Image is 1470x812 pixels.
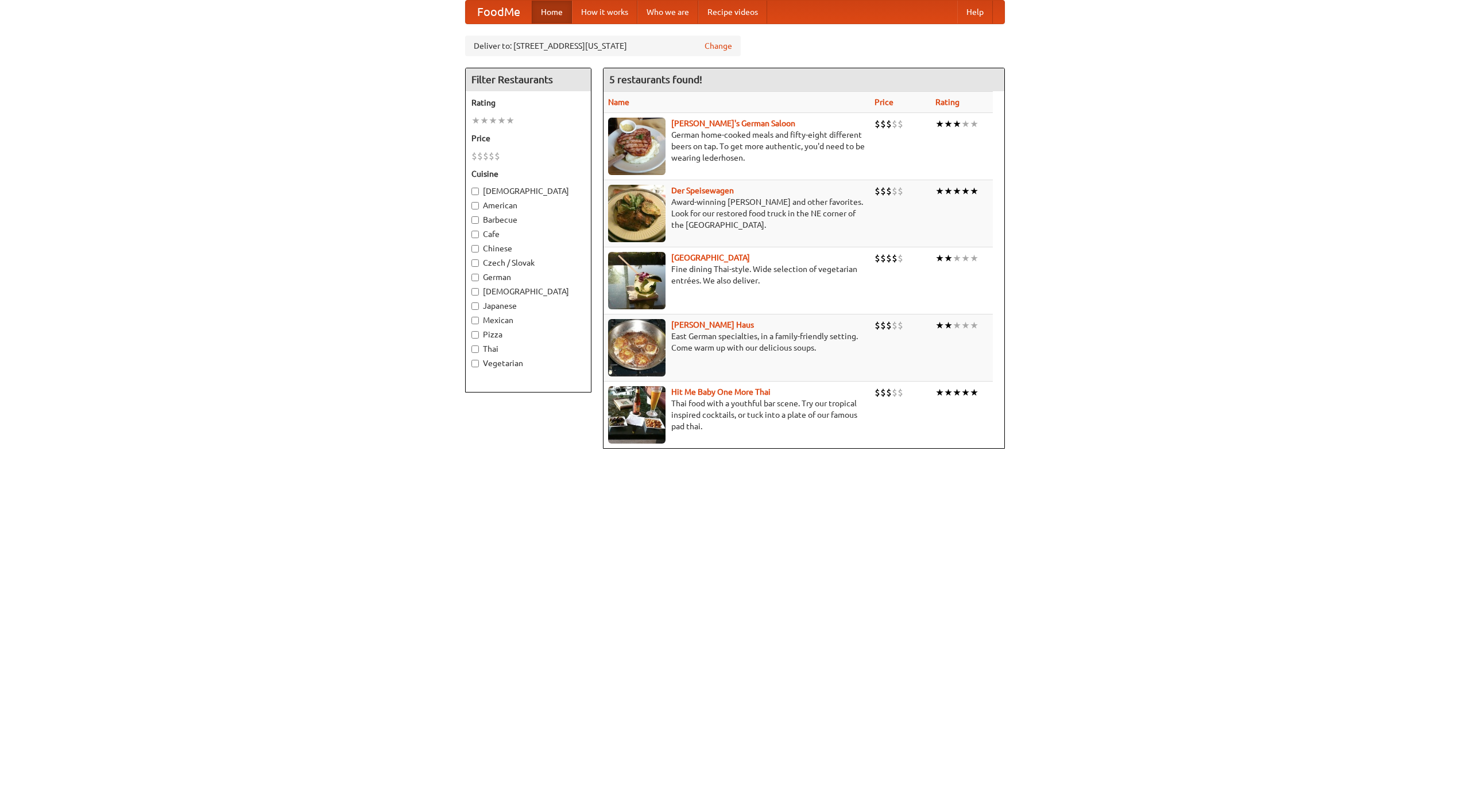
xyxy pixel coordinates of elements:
input: Japanese [471,302,479,310]
li: ★ [471,114,480,127]
label: American [471,200,585,211]
li: ★ [944,185,953,197]
h5: Rating [471,97,585,108]
p: Award-winning [PERSON_NAME] and other favorites. Look for our restored food truck in the NE corne... [608,196,865,231]
p: German home-cooked meals and fifty-eight different beers on tap. To get more authentic, you'd nee... [608,129,865,164]
li: ★ [935,252,944,265]
a: Help [957,1,993,24]
a: [GEOGRAPHIC_DATA] [671,253,750,262]
p: East German specialties, in a family-friendly setting. Come warm up with our delicious soups. [608,331,865,353]
li: ★ [944,319,953,332]
img: satay.jpg [608,252,666,309]
li: $ [880,185,886,197]
li: ★ [961,118,970,130]
label: Mexican [471,314,585,326]
li: ★ [935,185,944,197]
li: ★ [970,118,978,130]
a: FoodMe [466,1,532,24]
li: $ [892,319,898,332]
input: [DEMOGRAPHIC_DATA] [471,288,479,296]
img: speisewagen.jpg [608,185,666,242]
li: $ [886,319,892,332]
li: ★ [944,386,953,399]
li: $ [898,386,903,399]
label: Barbecue [471,214,585,226]
li: $ [898,118,903,130]
li: $ [880,118,886,130]
a: Hit Me Baby One More Thai [671,387,771,397]
li: $ [892,386,898,399]
input: Czech / Slovak [471,259,479,267]
a: Der Speisewagen [671,186,734,195]
li: ★ [953,386,961,399]
li: $ [875,185,880,197]
li: ★ [953,185,961,197]
label: Japanese [471,300,585,312]
p: Thai food with a youthful bar scene. Try our tropical inspired cocktails, or tuck into a plate of... [608,398,865,432]
a: Recipe videos [698,1,767,24]
li: ★ [953,319,961,332]
input: Chinese [471,245,479,252]
li: $ [494,150,500,162]
a: [PERSON_NAME]'s German Saloon [671,119,795,128]
h4: Filter Restaurants [466,68,591,91]
li: ★ [970,185,978,197]
li: $ [880,386,886,399]
li: $ [886,185,892,197]
input: Thai [471,345,479,353]
li: ★ [489,114,497,127]
li: $ [477,150,483,162]
li: $ [483,150,489,162]
input: American [471,202,479,209]
li: $ [875,386,880,399]
li: $ [875,319,880,332]
li: ★ [497,114,506,127]
a: Name [608,98,629,107]
li: ★ [961,386,970,399]
li: $ [875,252,880,265]
li: $ [898,319,903,332]
li: ★ [506,114,514,127]
li: ★ [944,118,953,130]
li: $ [886,252,892,265]
label: Pizza [471,329,585,340]
h5: Cuisine [471,168,585,180]
li: $ [898,185,903,197]
a: How it works [572,1,637,24]
li: ★ [961,319,970,332]
h5: Price [471,133,585,144]
label: Vegetarian [471,358,585,369]
li: ★ [961,185,970,197]
li: $ [892,252,898,265]
li: ★ [970,252,978,265]
li: ★ [970,319,978,332]
li: $ [875,118,880,130]
li: ★ [953,252,961,265]
a: Rating [935,98,960,107]
input: Cafe [471,231,479,238]
input: Pizza [471,331,479,339]
img: esthers.jpg [608,118,666,175]
li: ★ [935,118,944,130]
li: $ [886,386,892,399]
label: Czech / Slovak [471,257,585,269]
li: $ [880,319,886,332]
li: ★ [953,118,961,130]
li: ★ [480,114,489,127]
label: Chinese [471,243,585,254]
li: $ [898,252,903,265]
p: Fine dining Thai-style. Wide selection of vegetarian entrées. We also deliver. [608,263,865,286]
div: Deliver to: [STREET_ADDRESS][US_STATE] [465,36,741,56]
a: [PERSON_NAME] Haus [671,320,754,329]
li: ★ [935,386,944,399]
a: Price [875,98,893,107]
input: [DEMOGRAPHIC_DATA] [471,188,479,195]
label: [DEMOGRAPHIC_DATA] [471,286,585,297]
li: $ [880,252,886,265]
ng-pluralize: 5 restaurants found! [609,74,702,85]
